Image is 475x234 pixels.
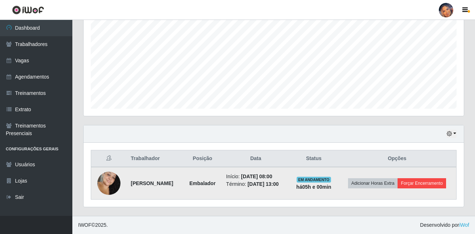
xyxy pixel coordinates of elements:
button: Adicionar Horas Extra [348,178,398,188]
th: Data [222,150,290,167]
th: Posição [183,150,222,167]
img: CoreUI Logo [12,5,44,14]
span: EM ANDAMENTO [297,177,331,183]
img: 1750087788307.jpeg [97,166,120,201]
li: Início: [226,173,285,180]
th: Opções [338,150,456,167]
button: Forçar Encerramento [398,178,446,188]
a: iWof [459,222,469,228]
time: [DATE] 08:00 [241,174,272,179]
li: Término: [226,180,285,188]
strong: [PERSON_NAME] [131,180,173,186]
span: © 2025 . [78,221,108,229]
th: Status [290,150,338,167]
time: [DATE] 13:00 [247,181,279,187]
span: Desenvolvido por [420,221,469,229]
strong: Embalador [190,180,216,186]
strong: há 05 h e 00 min [296,184,331,190]
span: IWOF [78,222,92,228]
th: Trabalhador [127,150,183,167]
